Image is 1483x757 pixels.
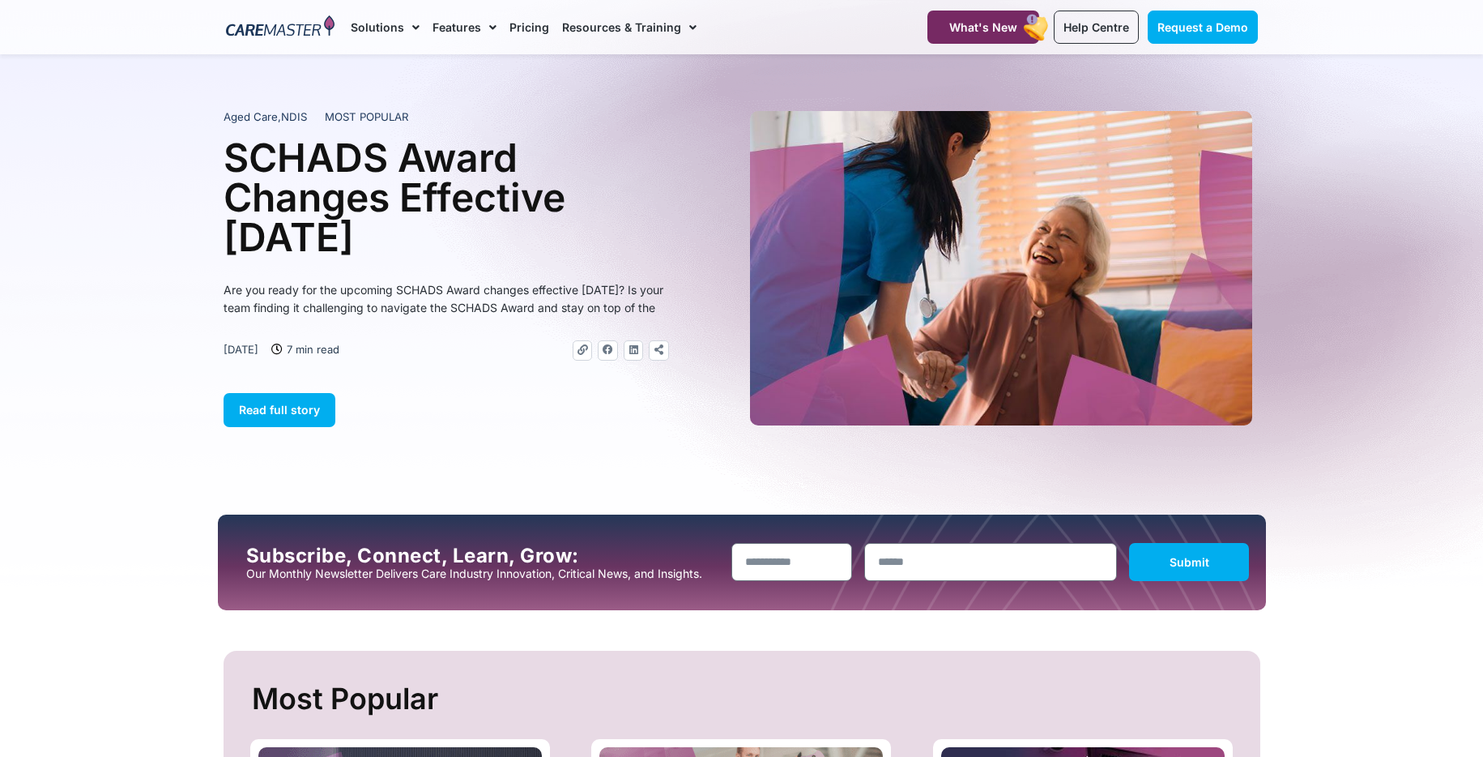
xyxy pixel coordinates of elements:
time: [DATE] [224,343,258,356]
span: Submit [1170,555,1209,569]
span: What's New [949,20,1017,34]
p: Are you ready for the upcoming SCHADS Award changes effective [DATE]? Is your team finding it cha... [224,281,669,317]
a: Help Centre [1054,11,1139,44]
a: Request a Demo [1148,11,1258,44]
span: NDIS [281,110,307,123]
span: 7 min read [283,340,339,358]
a: Read full story [224,393,335,427]
h2: Subscribe, Connect, Learn, Grow: [246,545,719,567]
img: A heartwarming moment where a support worker in a blue uniform, with a stethoscope draped over he... [750,111,1252,426]
h1: SCHADS Award Changes Effective [DATE] [224,138,669,257]
span: Request a Demo [1157,20,1248,34]
a: What's New [927,11,1039,44]
span: MOST POPULAR [325,109,409,126]
span: Aged Care [224,110,278,123]
p: Our Monthly Newsletter Delivers Care Industry Innovation, Critical News, and Insights. [246,567,719,580]
h2: Most Popular [252,675,1236,723]
img: CareMaster Logo [226,15,335,40]
button: Submit [1129,543,1250,581]
span: Help Centre [1063,20,1129,34]
span: , [224,110,307,123]
span: Read full story [239,403,320,417]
